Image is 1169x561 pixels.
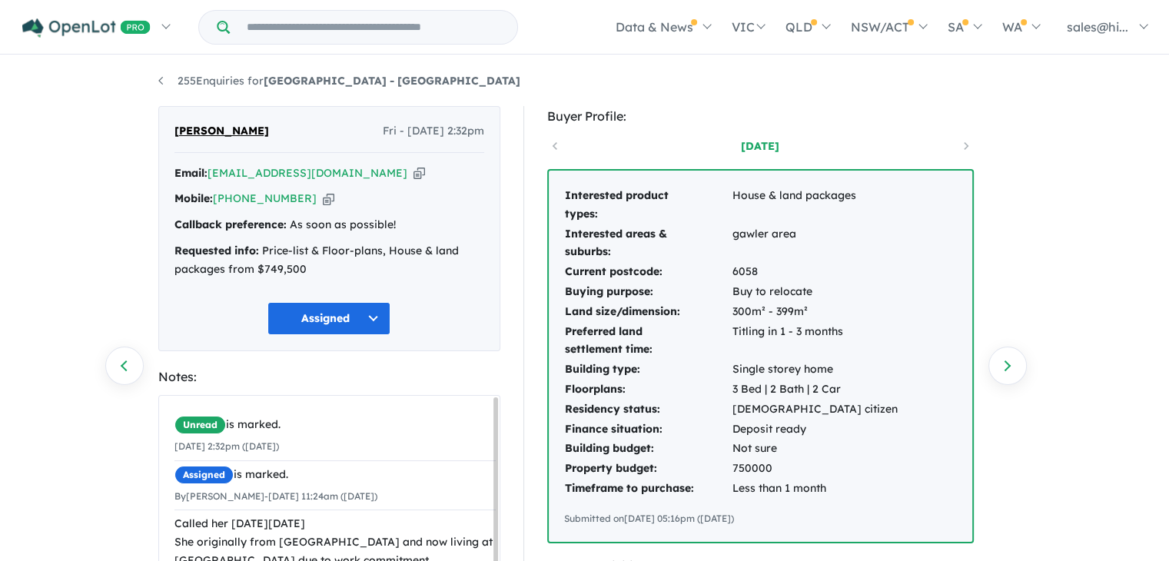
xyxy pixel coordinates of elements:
a: [PHONE_NUMBER] [213,191,317,205]
nav: breadcrumb [158,72,1011,91]
td: [DEMOGRAPHIC_DATA] citizen [732,400,898,420]
small: [DATE] 2:32pm ([DATE]) [174,440,279,452]
span: sales@hi... [1067,19,1128,35]
button: Copy [413,165,425,181]
td: 6058 [732,262,898,282]
div: is marked. [174,466,496,484]
td: Not sure [732,439,898,459]
button: Assigned [267,302,390,335]
strong: Email: [174,166,208,180]
td: Land size/dimension: [564,302,732,322]
small: By [PERSON_NAME] - [DATE] 11:24am ([DATE]) [174,490,377,502]
div: Submitted on [DATE] 05:16pm ([DATE]) [564,511,957,526]
div: is marked. [174,416,496,434]
span: Assigned [174,466,234,484]
img: Openlot PRO Logo White [22,18,151,38]
td: Timeframe to purchase: [564,479,732,499]
td: House & land packages [732,186,898,224]
a: 255Enquiries for[GEOGRAPHIC_DATA] - [GEOGRAPHIC_DATA] [158,74,520,88]
div: Buyer Profile: [547,106,974,127]
input: Try estate name, suburb, builder or developer [233,11,514,44]
a: [EMAIL_ADDRESS][DOMAIN_NAME] [208,166,407,180]
strong: [GEOGRAPHIC_DATA] - [GEOGRAPHIC_DATA] [264,74,520,88]
strong: Requested info: [174,244,259,257]
strong: Mobile: [174,191,213,205]
td: Less than 1 month [732,479,898,499]
span: Unread [174,416,226,434]
td: Property budget: [564,459,732,479]
td: 3 Bed | 2 Bath | 2 Car [732,380,898,400]
a: [DATE] [695,138,825,154]
td: Titling in 1 - 3 months [732,322,898,360]
button: Copy [323,191,334,207]
td: Deposit ready [732,420,898,440]
td: Interested product types: [564,186,732,224]
strong: Callback preference: [174,217,287,231]
td: 300m² - 399m² [732,302,898,322]
span: [PERSON_NAME] [174,122,269,141]
td: Single storey home [732,360,898,380]
span: Fri - [DATE] 2:32pm [383,122,484,141]
td: Floorplans: [564,380,732,400]
td: Finance situation: [564,420,732,440]
td: 750000 [732,459,898,479]
td: Building budget: [564,439,732,459]
td: Building type: [564,360,732,380]
td: Residency status: [564,400,732,420]
td: Preferred land settlement time: [564,322,732,360]
td: gawler area [732,224,898,263]
td: Buying purpose: [564,282,732,302]
div: Notes: [158,367,500,387]
td: Interested areas & suburbs: [564,224,732,263]
div: As soon as possible! [174,216,484,234]
td: Buy to relocate [732,282,898,302]
div: Price-list & Floor-plans, House & land packages from $749,500 [174,242,484,279]
td: Current postcode: [564,262,732,282]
